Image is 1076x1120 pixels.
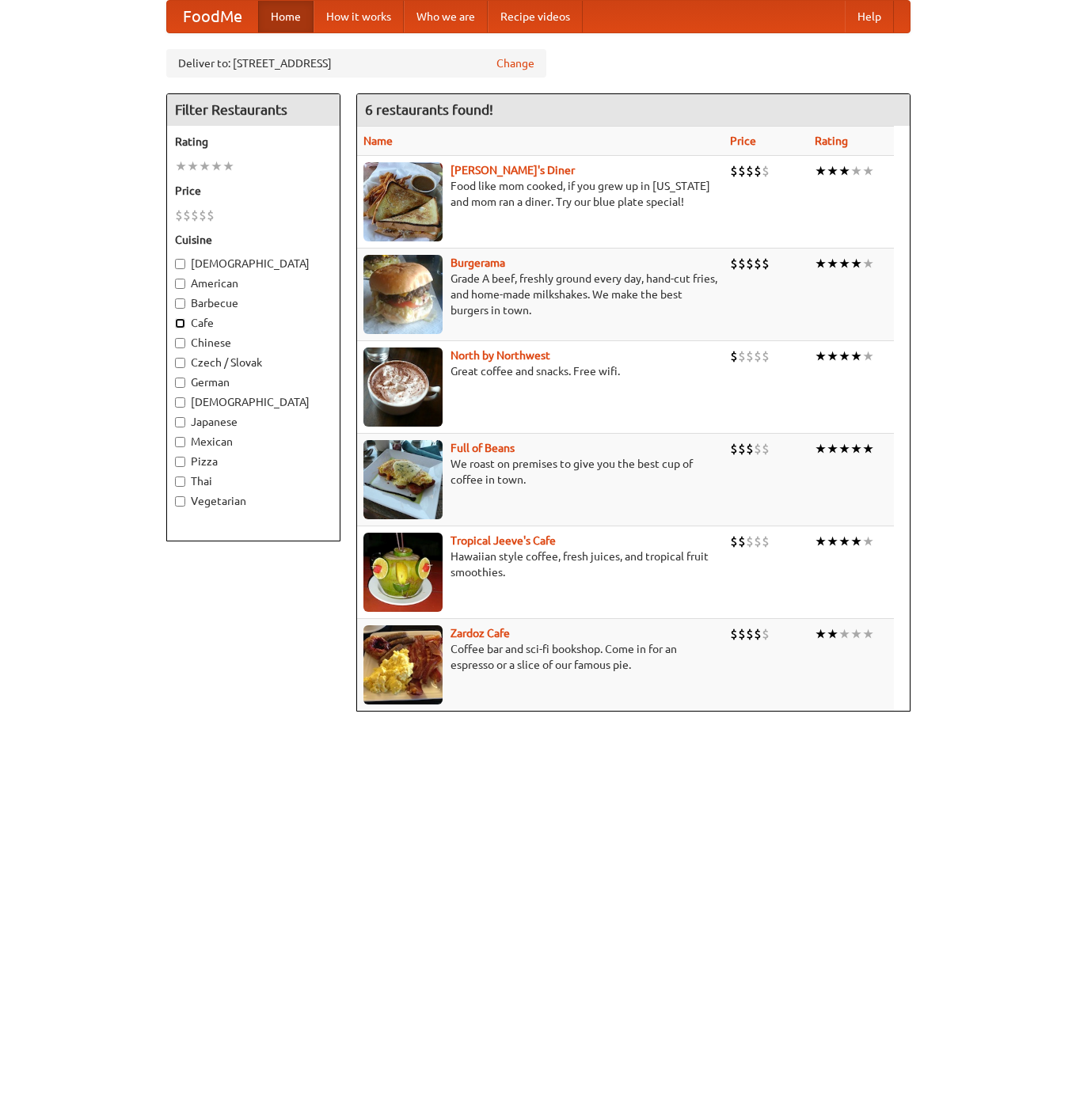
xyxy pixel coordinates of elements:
[211,158,222,175] li: ★
[815,533,827,550] li: ★
[862,533,874,550] li: ★
[850,255,862,272] li: ★
[363,162,443,241] img: sallys.jpg
[838,255,850,272] li: ★
[363,178,717,210] p: Food like mom cooked, if you grew up in [US_STATE] and mom ran a diner. Try our blue plate special!
[862,162,874,180] li: ★
[862,440,874,457] li: ★
[827,347,838,365] li: ★
[363,440,443,519] img: beans.jpg
[838,625,850,643] li: ★
[175,134,332,150] h5: Rating
[363,533,443,612] img: jeeves.jpg
[827,440,838,457] li: ★
[175,457,185,467] input: Pizza
[175,394,332,410] label: [DEMOGRAPHIC_DATA]
[738,255,746,272] li: $
[746,162,754,180] li: $
[175,493,332,509] label: Vegetarian
[827,255,838,272] li: ★
[363,363,717,379] p: Great coffee and snacks. Free wifi.
[222,158,234,175] li: ★
[488,1,583,32] a: Recipe videos
[746,533,754,550] li: $
[175,374,332,390] label: German
[175,279,185,289] input: American
[258,1,314,32] a: Home
[363,641,717,673] p: Coffee bar and sci-fi bookshop. Come in for an espresso or a slice of our famous pie.
[738,440,746,457] li: $
[451,534,556,547] a: Tropical Jeeve's Cafe
[175,298,185,309] input: Barbecue
[850,162,862,180] li: ★
[191,207,199,224] li: $
[175,414,332,430] label: Japanese
[363,625,443,704] img: zardoz.jpg
[175,232,332,248] h5: Cuisine
[175,397,185,408] input: [DEMOGRAPHIC_DATA]
[730,347,738,365] li: $
[363,271,717,318] p: Grade A beef, freshly ground every day, hand-cut fries, and home-made milkshakes. We make the bes...
[815,135,848,147] a: Rating
[754,440,762,457] li: $
[187,158,199,175] li: ★
[175,256,332,271] label: [DEMOGRAPHIC_DATA]
[451,349,550,362] b: North by Northwest
[175,158,187,175] li: ★
[762,255,770,272] li: $
[762,347,770,365] li: $
[451,164,575,177] a: [PERSON_NAME]'s Diner
[175,338,185,348] input: Chinese
[762,625,770,643] li: $
[363,135,393,147] a: Name
[827,625,838,643] li: ★
[738,533,746,550] li: $
[746,347,754,365] li: $
[850,440,862,457] li: ★
[314,1,404,32] a: How it works
[166,49,546,78] div: Deliver to: [STREET_ADDRESS]
[451,256,505,269] a: Burgerama
[451,442,515,454] a: Full of Beans
[730,625,738,643] li: $
[730,440,738,457] li: $
[365,102,493,117] ng-pluralize: 6 restaurants found!
[827,162,838,180] li: ★
[175,378,185,388] input: German
[730,533,738,550] li: $
[746,255,754,272] li: $
[363,456,717,488] p: We roast on premises to give you the best cup of coffee in town.
[175,259,185,269] input: [DEMOGRAPHIC_DATA]
[175,417,185,427] input: Japanese
[175,476,185,487] input: Thai
[815,255,827,272] li: ★
[451,627,510,640] a: Zardoz Cafe
[762,533,770,550] li: $
[175,183,332,199] h5: Price
[175,295,332,311] label: Barbecue
[738,162,746,180] li: $
[815,162,827,180] li: ★
[754,255,762,272] li: $
[850,533,862,550] li: ★
[838,162,850,180] li: ★
[862,255,874,272] li: ★
[175,318,185,328] input: Cafe
[738,625,746,643] li: $
[363,347,443,427] img: north.jpg
[754,347,762,365] li: $
[175,358,185,368] input: Czech / Slovak
[199,158,211,175] li: ★
[827,533,838,550] li: ★
[175,315,332,331] label: Cafe
[175,207,183,224] li: $
[730,255,738,272] li: $
[175,496,185,507] input: Vegetarian
[838,533,850,550] li: ★
[199,207,207,224] li: $
[850,347,862,365] li: ★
